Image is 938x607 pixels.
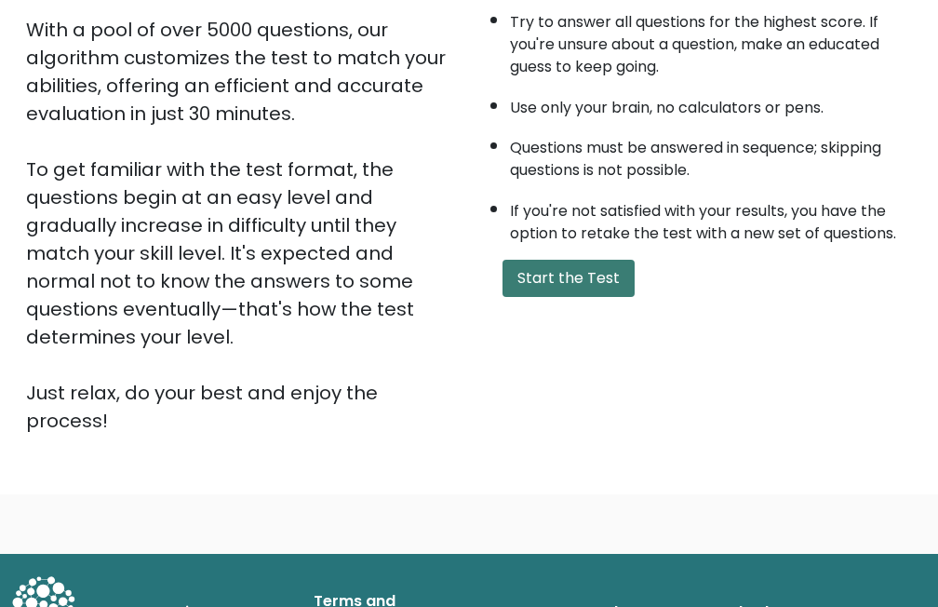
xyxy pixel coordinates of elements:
button: Start the Test [502,260,635,297]
li: Questions must be answered in sequence; skipping questions is not possible. [510,128,912,182]
li: Try to answer all questions for the highest score. If you're unsure about a question, make an edu... [510,2,912,78]
li: If you're not satisfied with your results, you have the option to retake the test with a new set ... [510,191,912,245]
li: Use only your brain, no calculators or pens. [510,88,912,119]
